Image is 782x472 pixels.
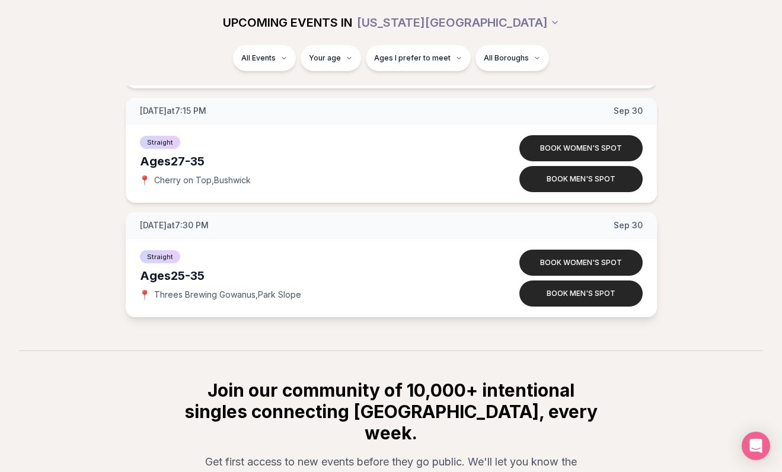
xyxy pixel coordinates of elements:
[614,105,643,117] span: Sep 30
[233,45,296,71] button: All Events
[241,53,276,63] span: All Events
[154,289,301,301] span: Threes Brewing Gowanus , Park Slope
[140,290,149,299] span: 📍
[223,14,352,31] span: UPCOMING EVENTS IN
[140,136,180,149] span: Straight
[140,267,474,284] div: Ages 25-35
[301,45,361,71] button: Your age
[140,105,206,117] span: [DATE] at 7:15 PM
[519,166,643,192] button: Book men's spot
[484,53,529,63] span: All Boroughs
[519,135,643,161] button: Book women's spot
[140,176,149,185] span: 📍
[309,53,341,63] span: Your age
[140,250,180,263] span: Straight
[357,9,560,36] button: [US_STATE][GEOGRAPHIC_DATA]
[154,174,251,186] span: Cherry on Top , Bushwick
[183,379,600,444] h2: Join our community of 10,000+ intentional singles connecting [GEOGRAPHIC_DATA], every week.
[140,219,209,231] span: [DATE] at 7:30 PM
[742,432,770,460] div: Open Intercom Messenger
[366,45,471,71] button: Ages I prefer to meet
[374,53,451,63] span: Ages I prefer to meet
[519,280,643,307] button: Book men's spot
[614,219,643,231] span: Sep 30
[519,250,643,276] button: Book women's spot
[475,45,549,71] button: All Boroughs
[140,153,474,170] div: Ages 27-35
